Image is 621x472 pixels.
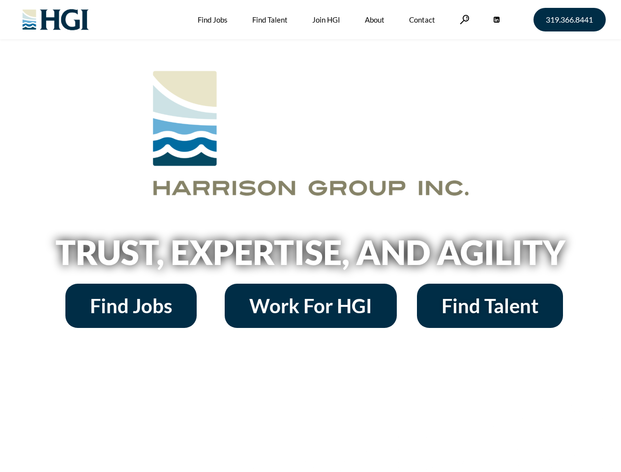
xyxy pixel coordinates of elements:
span: Work For HGI [249,296,372,316]
h2: Trust, Expertise, and Agility [30,236,591,269]
span: 319.366.8441 [546,16,593,24]
a: Find Talent [417,284,563,328]
a: Search [460,15,470,24]
span: Find Jobs [90,296,172,316]
span: Find Talent [442,296,538,316]
a: 319.366.8441 [533,8,606,31]
a: Work For HGI [225,284,397,328]
a: Find Jobs [65,284,197,328]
